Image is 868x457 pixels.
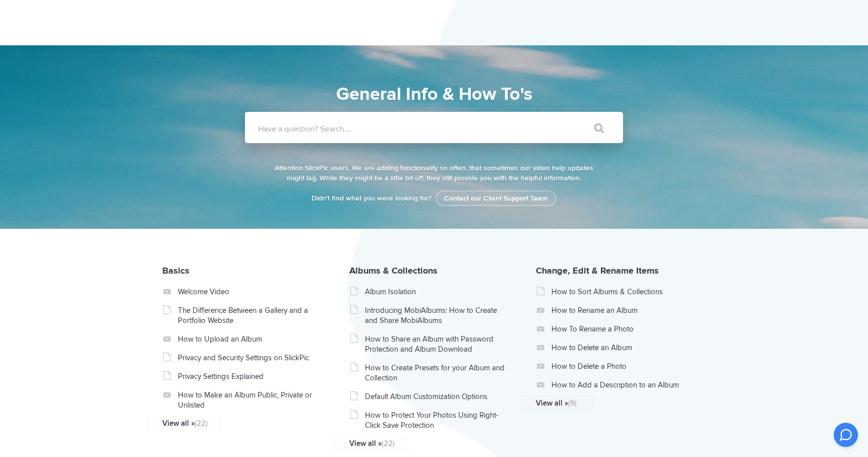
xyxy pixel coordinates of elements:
[178,305,321,325] a: The Difference Between a Gallery and a Portfolio Website
[258,124,636,134] label: Have a question? Search...
[551,361,694,371] a: How to Delete a Photo
[178,287,321,297] a: Welcome Video
[551,324,694,334] a: How To Rename a Photo
[178,334,321,344] a: How to Upload an Album
[365,287,508,297] a: Album Isolation
[365,363,508,383] a: How to Create Presets for your Album and Collection
[162,265,190,276] a: Basics
[365,305,508,325] a: Introducing MobiAlbums: How to Create and Share MobiAlbums
[349,265,438,276] a: Albums & Collections
[365,391,508,402] a: Default Album Customization Options
[273,193,595,204] p: Didn't find what you were looking for?
[200,81,668,108] h1: General Info & How To's
[178,390,321,410] a: How to Make an Album Public, Private or Unlisted
[573,116,615,140] input: 
[273,163,595,183] p: Attention SlickPic users. We are adding functionality so often, that sometimes our video help upd...
[551,380,694,390] a: How to Add a Description to an Album
[536,265,659,276] a: Change, Edit & Rename Items
[551,343,694,353] a: How to Delete an Album
[436,190,556,206] a: Contact our Client Support Team
[178,353,321,363] a: Privacy and Security Settings on SlickPic
[178,371,321,381] a: Privacy Settings Explained
[365,410,508,430] a: How to Protect Your Photos Using Right-Click Save Protection
[536,398,678,408] a: View all »(9)
[162,418,305,428] a: View all »(22)
[551,305,694,315] a: How to Rename an Album
[349,438,492,448] a: View all »(22)
[551,287,694,297] a: How to Sort Albums & Collections
[365,334,508,354] a: How to Share an Album with Password Protection and Album Download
